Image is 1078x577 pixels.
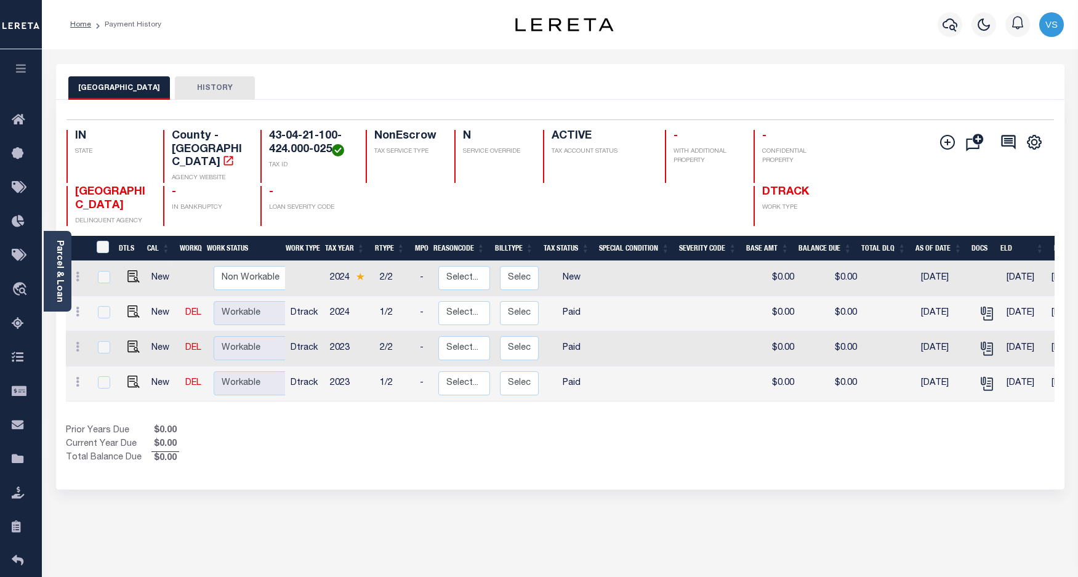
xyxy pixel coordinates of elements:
td: Prior Years Due [66,424,151,438]
td: - [415,296,433,331]
th: Special Condition: activate to sort column ascending [594,236,674,261]
p: TAX ACCOUNT STATUS [552,147,650,156]
button: [GEOGRAPHIC_DATA] [68,76,170,100]
h4: N [463,130,528,143]
th: Total DLQ: activate to sort column ascending [856,236,911,261]
li: Payment History [91,19,161,30]
td: New [147,261,180,296]
span: - [172,187,176,198]
h4: County - [GEOGRAPHIC_DATA] [172,130,246,170]
p: WITH ADDITIONAL PROPERTY [674,147,739,166]
td: 2/2 [375,261,415,296]
th: Base Amt: activate to sort column ascending [741,236,794,261]
td: $0.00 [799,331,862,366]
td: $0.00 [747,331,799,366]
td: - [415,261,433,296]
p: LOAN SEVERITY CODE [269,203,351,212]
th: As of Date: activate to sort column ascending [911,236,967,261]
td: 1/2 [375,366,415,401]
a: DEL [185,309,201,317]
td: $0.00 [799,296,862,331]
th: Tax Year: activate to sort column ascending [320,236,370,261]
td: Paid [544,296,599,331]
th: Docs [967,236,995,261]
h4: NonEscrow [374,130,440,143]
p: TAX SERVICE TYPE [374,147,440,156]
a: Home [70,21,91,28]
td: - [415,331,433,366]
p: IN BANKRUPTCY [172,203,246,212]
td: 2024 [325,261,375,296]
th: MPO [410,236,428,261]
span: $0.00 [151,452,179,466]
a: DEL [185,379,201,387]
td: Dtrack [286,366,325,401]
th: Work Type [281,236,320,261]
td: [DATE] [1002,366,1047,401]
th: Work Status [202,236,285,261]
td: 2024 [325,296,375,331]
th: &nbsp; [89,236,115,261]
p: WORK TYPE [762,203,836,212]
td: [DATE] [1002,261,1047,296]
span: [GEOGRAPHIC_DATA] [75,187,145,211]
td: [DATE] [916,296,972,331]
h4: ACTIVE [552,130,650,143]
img: logo-dark.svg [515,18,614,31]
span: DTRACK [762,187,809,198]
td: 2023 [325,366,375,401]
th: &nbsp;&nbsp;&nbsp;&nbsp;&nbsp;&nbsp;&nbsp;&nbsp;&nbsp;&nbsp; [66,236,89,261]
td: 2/2 [375,331,415,366]
p: STATE [75,147,149,156]
td: Total Balance Due [66,451,151,465]
td: Paid [544,366,599,401]
span: $0.00 [151,424,179,438]
td: [DATE] [1002,296,1047,331]
th: Tax Status: activate to sort column ascending [539,236,595,261]
td: $0.00 [747,261,799,296]
td: [DATE] [916,366,972,401]
td: Dtrack [286,331,325,366]
td: Dtrack [286,296,325,331]
h4: 43-04-21-100-424.000-025 [269,130,351,156]
td: [DATE] [916,261,972,296]
td: New [147,331,180,366]
p: TAX ID [269,161,351,170]
td: [DATE] [916,331,972,366]
img: svg+xml;base64,PHN2ZyB4bWxucz0iaHR0cDovL3d3dy53My5vcmcvMjAwMC9zdmciIHBvaW50ZXItZXZlbnRzPSJub25lIi... [1039,12,1064,37]
td: 1/2 [375,296,415,331]
td: Current Year Due [66,438,151,451]
a: Parcel & Loan [55,240,63,302]
td: New [544,261,599,296]
p: SERVICE OVERRIDE [463,147,528,156]
th: CAL: activate to sort column ascending [142,236,175,261]
button: HISTORY [175,76,255,100]
p: CONFIDENTIAL PROPERTY [762,147,836,166]
td: New [147,366,180,401]
th: BillType: activate to sort column ascending [490,236,539,261]
th: ReasonCode: activate to sort column ascending [428,236,490,261]
th: Severity Code: activate to sort column ascending [674,236,741,261]
a: DEL [185,344,201,352]
th: ELD: activate to sort column ascending [996,236,1049,261]
th: Balance Due: activate to sort column ascending [794,236,856,261]
td: $0.00 [747,366,799,401]
span: - [269,187,273,198]
th: WorkQ [175,236,202,261]
th: DTLS [114,236,142,261]
td: Paid [544,331,599,366]
h4: IN [75,130,149,143]
td: $0.00 [799,261,862,296]
i: travel_explore [12,282,31,298]
span: - [762,131,766,142]
span: $0.00 [151,438,179,451]
p: AGENCY WEBSITE [172,174,246,183]
td: $0.00 [799,366,862,401]
td: [DATE] [1002,331,1047,366]
td: - [415,366,433,401]
td: 2023 [325,331,375,366]
td: New [147,296,180,331]
td: $0.00 [747,296,799,331]
th: RType: activate to sort column ascending [370,236,410,261]
p: DELINQUENT AGENCY [75,217,149,226]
